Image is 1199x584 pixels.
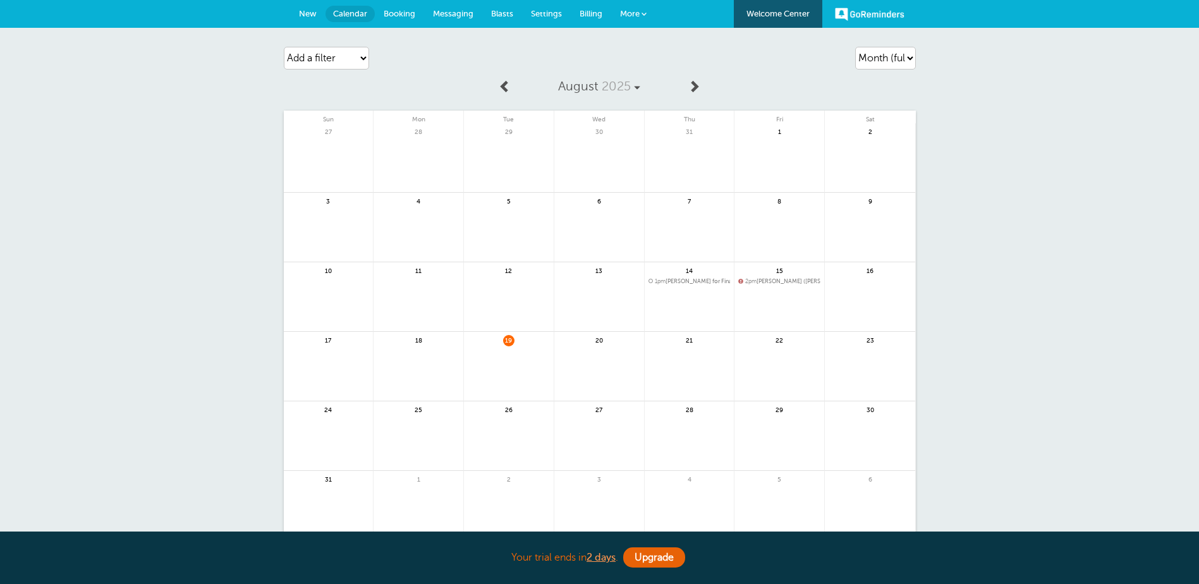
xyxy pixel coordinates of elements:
span: 2pm [745,278,757,284]
span: Thu [645,111,734,123]
span: Tue [464,111,554,123]
span: 13 [593,265,605,275]
div: Your trial ends in . [284,544,916,571]
span: 6 [593,196,605,205]
span: 31 [684,126,695,136]
span: 29 [503,126,514,136]
span: 4 [413,196,424,205]
span: 27 [593,405,605,414]
span: 5 [503,196,514,205]
span: 29 [774,405,785,414]
span: New [299,9,317,18]
span: Sun [284,111,374,123]
span: 4 [684,474,695,484]
span: 3 [593,474,605,484]
a: Calendar [326,6,375,22]
a: August 2025 [518,73,681,100]
span: 1 [413,474,424,484]
span: August [558,79,599,94]
span: 27 [322,126,334,136]
span: 17 [322,335,334,344]
span: 2 [865,126,876,136]
span: 3 [322,196,334,205]
span: 30 [593,126,605,136]
a: 1pm[PERSON_NAME] for Financial Planning @[PERSON_NAME], [PERSON_NAME] & [PERSON_NAME], CPAs [648,278,731,285]
span: Reschedule requested. Change the appointment date to remove the alert icon. [738,278,742,283]
span: 22 [774,335,785,344]
span: 20 [593,335,605,344]
span: Sat [825,111,915,123]
span: 1 [774,126,785,136]
span: 30 [865,405,876,414]
span: 19 [503,335,514,344]
span: 16 [865,265,876,275]
span: 24 [322,405,334,414]
span: 12 [503,265,514,275]
span: 14 [684,265,695,275]
span: 28 [684,405,695,414]
span: Deanna Dreher for Financial Planning @Griffiths, Dreher &amp; Evans, PS, CPAs [648,278,731,285]
span: 8 [774,196,785,205]
span: Wed [554,111,644,123]
span: Mon [374,111,463,123]
span: 1pm [655,278,666,284]
span: 26 [503,405,514,414]
span: Calendar [333,9,367,18]
span: 18 [413,335,424,344]
span: Messaging [433,9,473,18]
span: Booking [384,9,415,18]
span: Travis Kelce-Swift (Megan Manning) for Tax Preparation @Griffiths, Dreher &amp; Evans, PS, CPAs [738,278,820,285]
span: 11 [413,265,424,275]
span: 28 [413,126,424,136]
span: Billing [580,9,602,18]
span: 21 [684,335,695,344]
span: Settings [531,9,562,18]
span: 23 [865,335,876,344]
span: 6 [865,474,876,484]
span: More [620,9,640,18]
span: 31 [322,474,334,484]
span: 25 [413,405,424,414]
span: 15 [774,265,785,275]
span: Fri [734,111,824,123]
span: 2025 [602,79,631,94]
a: 2 days [587,552,616,563]
span: Blasts [491,9,513,18]
span: 9 [865,196,876,205]
a: 2pm[PERSON_NAME] ([PERSON_NAME]) for Tax Preparation @[PERSON_NAME], [PERSON_NAME] & [PERSON_NAME... [738,278,820,285]
span: 10 [322,265,334,275]
a: Upgrade [623,547,685,568]
span: 5 [774,474,785,484]
span: 7 [684,196,695,205]
span: 2 [503,474,514,484]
